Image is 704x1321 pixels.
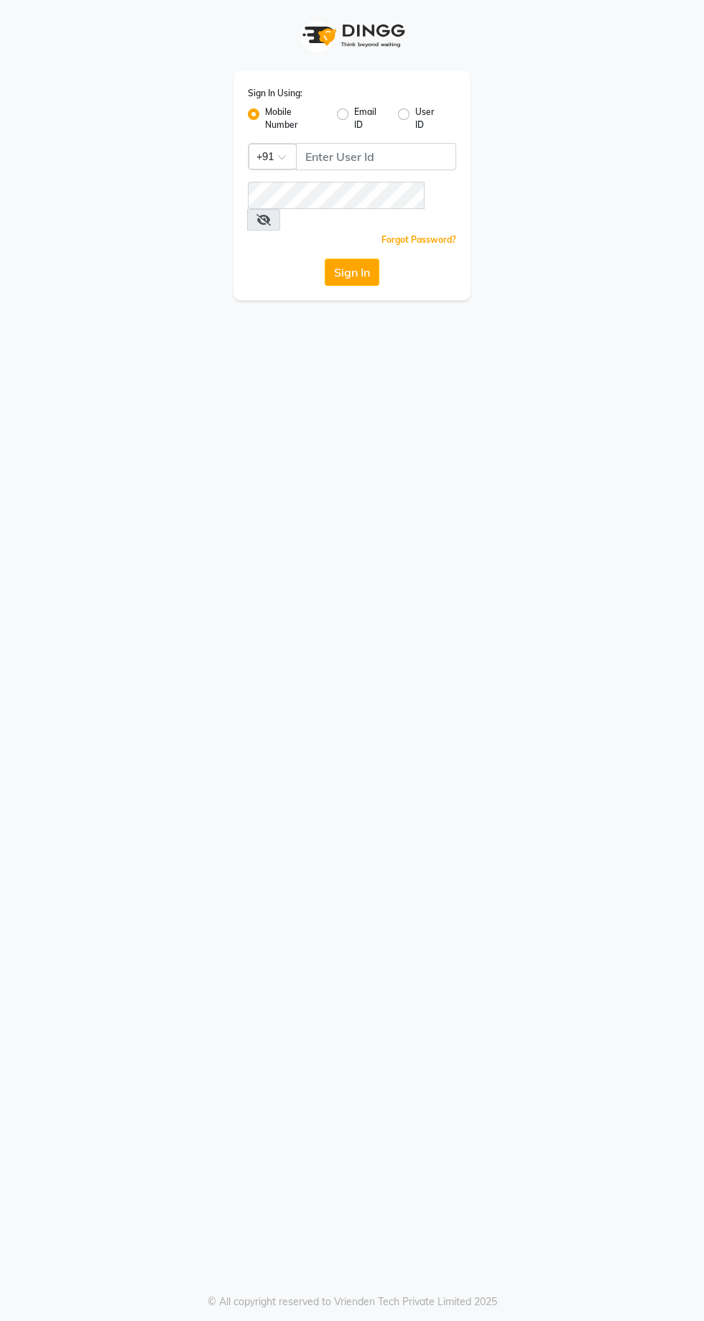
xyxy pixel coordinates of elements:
label: Sign In Using: [248,87,302,100]
label: User ID [415,106,445,131]
a: Forgot Password? [381,234,456,245]
img: logo1.svg [295,14,409,57]
label: Email ID [354,106,386,131]
label: Mobile Number [265,106,325,131]
button: Sign In [325,259,379,286]
input: Username [248,182,425,209]
input: Username [296,143,456,170]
